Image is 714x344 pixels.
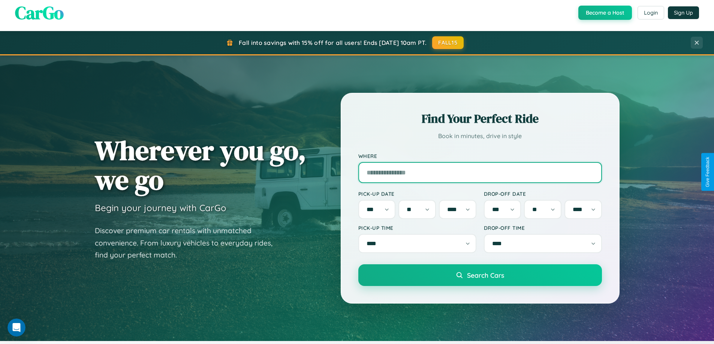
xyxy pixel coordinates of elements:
span: Search Cars [467,271,504,279]
h1: Wherever you go, we go [95,136,306,195]
span: CarGo [15,0,64,25]
h2: Find Your Perfect Ride [358,110,602,127]
div: Give Feedback [705,157,710,187]
button: Sign Up [668,6,699,19]
button: FALL15 [432,36,464,49]
button: Login [638,6,664,19]
iframe: Intercom live chat [7,319,25,337]
h3: Begin your journey with CarGo [95,202,226,213]
button: Search Cars [358,264,602,286]
label: Drop-off Time [484,225,602,231]
p: Discover premium car rentals with unmatched convenience. From luxury vehicles to everyday rides, ... [95,225,282,261]
label: Where [358,153,602,159]
p: Book in minutes, drive in style [358,131,602,141]
label: Drop-off Date [484,191,602,197]
span: Fall into savings with 15% off for all users! Ends [DATE] 10am PT. [239,39,427,46]
label: Pick-up Date [358,191,476,197]
label: Pick-up Time [358,225,476,231]
button: Become a Host [578,6,632,20]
